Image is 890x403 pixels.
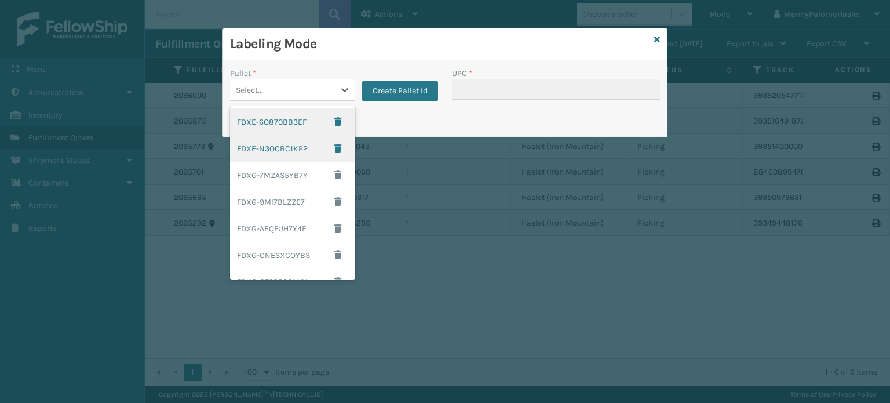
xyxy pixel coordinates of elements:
[230,67,256,79] label: Pallet
[230,135,355,162] div: FDXE-N3OCBC1KP2
[236,84,263,96] div: Select...
[230,35,650,53] h3: Labeling Mode
[452,67,472,79] label: UPC
[230,108,355,135] div: FDXE-6O870BB3EF
[230,268,355,295] div: FDXG-CT0P29OUVY
[230,188,355,215] div: FDXG-9MI7BLZZE7
[362,81,438,101] button: Create Pallet Id
[230,215,355,242] div: FDXG-AEQFUH7Y4E
[230,162,355,188] div: FDXG-7MZAS5YB7Y
[230,242,355,268] div: FDXG-CNESXCOYBS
